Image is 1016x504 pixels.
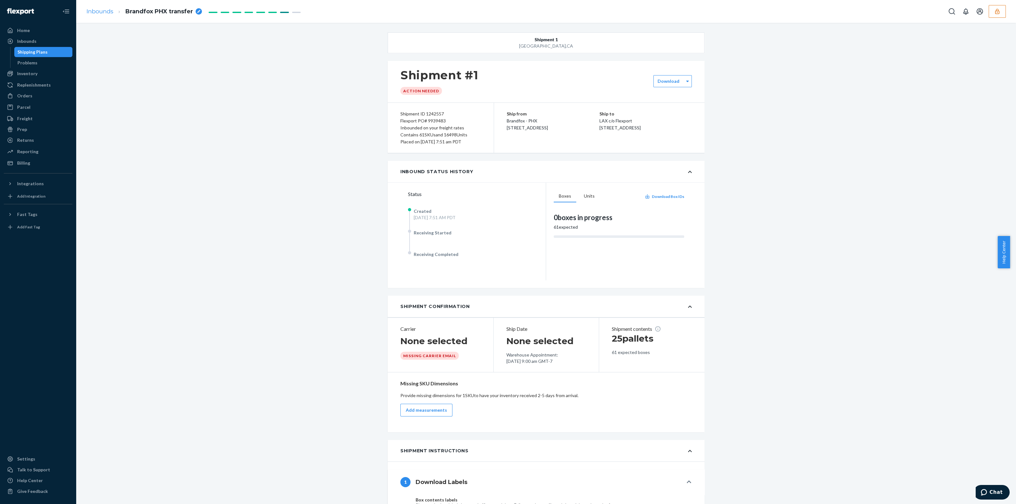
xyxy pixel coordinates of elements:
p: Missing SKU Dimensions [400,380,692,387]
div: Inbound Status History [400,168,473,175]
button: Download Box IDs [645,194,684,199]
button: Open account menu [973,5,986,18]
div: 0 boxes in progress [554,213,684,222]
span: Shipment 1 [535,36,558,43]
h1: None selected [506,335,573,347]
a: Inventory [4,69,72,79]
p: LAX c/o Flexport [599,117,692,124]
button: Open notifications [959,5,972,18]
div: [DATE] 7:51 AM PDT [414,214,456,221]
a: Billing [4,158,72,168]
p: Ship Date [506,325,586,333]
div: Add Integration [17,193,45,199]
a: Orders [4,91,72,101]
button: Give Feedback [4,486,72,496]
button: Add measurements [400,404,452,416]
a: Shipping Plans [14,47,73,57]
div: Inbounded on your freight rates [400,124,481,131]
a: Add Fast Tag [4,222,72,232]
img: Flexport logo [7,8,34,15]
a: Returns [4,135,72,145]
label: Download [658,78,679,84]
button: Open Search Box [946,5,958,18]
div: Shipment Instructions [400,448,469,454]
div: Home [17,27,30,34]
div: Reporting [17,148,38,155]
h4: Box contents labels [416,497,664,502]
div: Placed on [DATE] 7:51 am PDT [400,138,481,145]
div: Returns [17,137,34,143]
a: Prep [4,124,72,134]
p: Carrier [400,325,481,333]
div: 61 expected [554,224,684,230]
span: Receiving Completed [414,252,458,257]
button: Fast Tags [4,209,72,219]
div: [GEOGRAPHIC_DATA] , CA [420,43,673,49]
div: Billing [17,160,30,166]
div: Inventory [17,70,37,77]
span: Created [414,208,431,214]
a: Inbounds [86,8,113,15]
div: Shipment ID 1242557 [400,110,481,117]
h1: None selected [400,335,467,347]
h1: 25 pallets [612,333,692,344]
div: Flexport PO# 9939483 [400,117,481,124]
button: Shipment 1[GEOGRAPHIC_DATA],CA [388,32,705,53]
div: Give Feedback [17,488,48,494]
p: Ship to [599,110,692,117]
p: Provide missing dimensions for 1 SKU to have your inventory received 2-5 days from arrival. [400,392,692,399]
a: Settings [4,454,72,464]
h1: Shipment #1 [400,69,478,82]
button: 1Download Labels [388,469,705,495]
div: Settings [17,456,35,462]
div: Replenishments [17,82,51,88]
iframe: Opens a widget where you can chat to one of our agents [976,485,1010,501]
p: Shipment contents [612,325,692,333]
div: Integrations [17,180,44,187]
div: Problems [17,60,37,66]
a: Inbounds [4,36,72,46]
button: Integrations [4,179,72,189]
a: Add Integration [4,191,72,201]
p: Ship from [507,110,599,117]
div: 1 [400,477,411,487]
div: Talk to Support [17,467,50,473]
div: Contains 61 SKUs and 16498 Units [400,131,481,138]
div: Fast Tags [17,211,37,218]
div: Shipping Plans [17,49,48,55]
div: MISSING CARRIER EMAIL [400,352,459,360]
div: Orders [17,93,32,99]
p: Warehouse Appointment: [DATE] 9:00 am GMT-7 [506,352,586,364]
div: Shipment Confirmation [400,303,470,310]
a: Parcel [4,102,72,112]
a: Home [4,25,72,36]
button: Units [579,190,600,202]
button: Boxes [554,190,576,202]
button: Help Center [998,236,1010,268]
p: 61 expected boxes [612,349,692,356]
a: Help Center [4,475,72,486]
button: Close Navigation [60,5,72,18]
a: Freight [4,114,72,124]
div: Inbounds [17,38,37,44]
a: Replenishments [4,80,72,90]
div: Status [408,190,546,198]
a: Problems [14,58,73,68]
ol: breadcrumbs [81,2,207,21]
a: Reporting [4,147,72,157]
span: Brandfox - PHX [STREET_ADDRESS] [507,118,548,130]
span: Receiving Started [414,230,451,235]
div: Help Center [17,477,43,484]
h4: Download Labels [416,478,467,486]
button: Talk to Support [4,465,72,475]
div: Action Needed [400,87,442,95]
span: Brandfox PHX transfer [125,8,193,16]
div: Add Fast Tag [17,224,40,230]
div: Prep [17,126,27,133]
div: Parcel [17,104,30,110]
div: Freight [17,115,33,122]
span: [STREET_ADDRESS] [599,125,641,130]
